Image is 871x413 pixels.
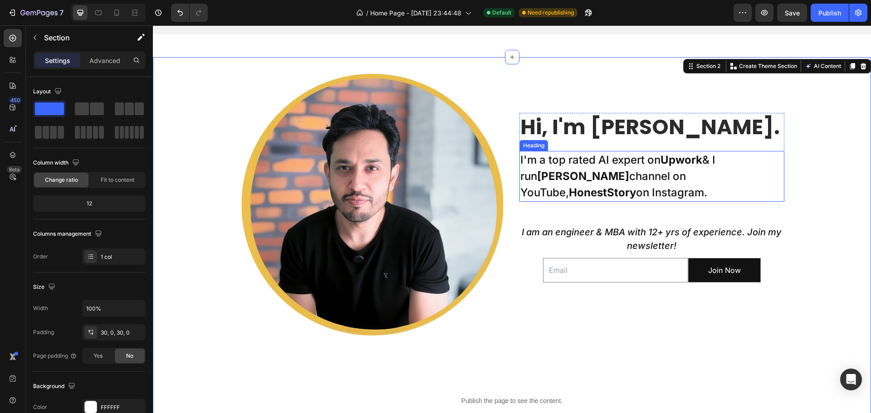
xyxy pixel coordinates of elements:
iframe: Design area [153,25,871,413]
div: Beta [7,166,22,173]
p: Settings [45,56,70,65]
div: Size [33,281,57,293]
span: Default [492,9,511,17]
h2: Hi, I'm [PERSON_NAME]. [367,87,631,117]
div: Join Now [555,238,588,252]
p: Section [44,32,118,43]
p: Publish the page to see the content. [94,371,624,380]
h2: I'm a top rated AI expert on & I run channel on YouTube, on Instagram. [367,126,631,176]
span: Need republishing [528,9,574,17]
div: 450 [9,97,22,104]
input: Auto [83,300,145,316]
div: Page padding [33,352,77,360]
a: Upwork [508,128,549,141]
span: Change ratio [45,176,78,184]
button: Publish [811,4,849,22]
p: Create Theme Section [586,37,644,45]
p: Advanced [89,56,120,65]
span: No [126,352,133,360]
button: Save [777,4,807,22]
a: HonestStory [416,160,483,174]
p: ⁠⁠⁠⁠⁠⁠⁠ [367,200,631,227]
p: 7 [59,7,64,18]
div: 30, 0, 30, 0 [101,329,143,337]
span: Home Page - [DATE] 23:44:48 [370,8,461,18]
a: [PERSON_NAME] [384,144,476,157]
span: Fit to content [101,176,134,184]
input: Email [390,233,535,258]
button: Join Now [536,233,607,257]
div: Layout [33,86,64,98]
div: Width [33,304,48,312]
span: / [366,8,368,18]
button: AI Content [650,35,690,46]
button: 7 [4,4,68,22]
i: I am an engineer & MBA with 12+ yrs of experience. Join my newsletter! [369,201,629,226]
div: Columns management [33,228,104,240]
span: Save [785,9,800,17]
div: Undo/Redo [171,4,208,22]
div: Open Intercom Messenger [840,369,862,390]
div: Padding [33,328,54,336]
div: Publish [818,8,841,18]
div: Column width [33,157,81,169]
div: Heading [368,116,393,124]
div: Color [33,403,47,411]
div: 1 col [101,253,143,261]
div: 12 [35,197,144,210]
div: Section 2 [542,37,569,45]
h2: Rich Text Editor. Editing area: main [367,199,631,228]
div: Background [33,380,77,393]
span: Yes [93,352,103,360]
div: FFFFFF [101,403,143,412]
div: Order [33,253,48,261]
